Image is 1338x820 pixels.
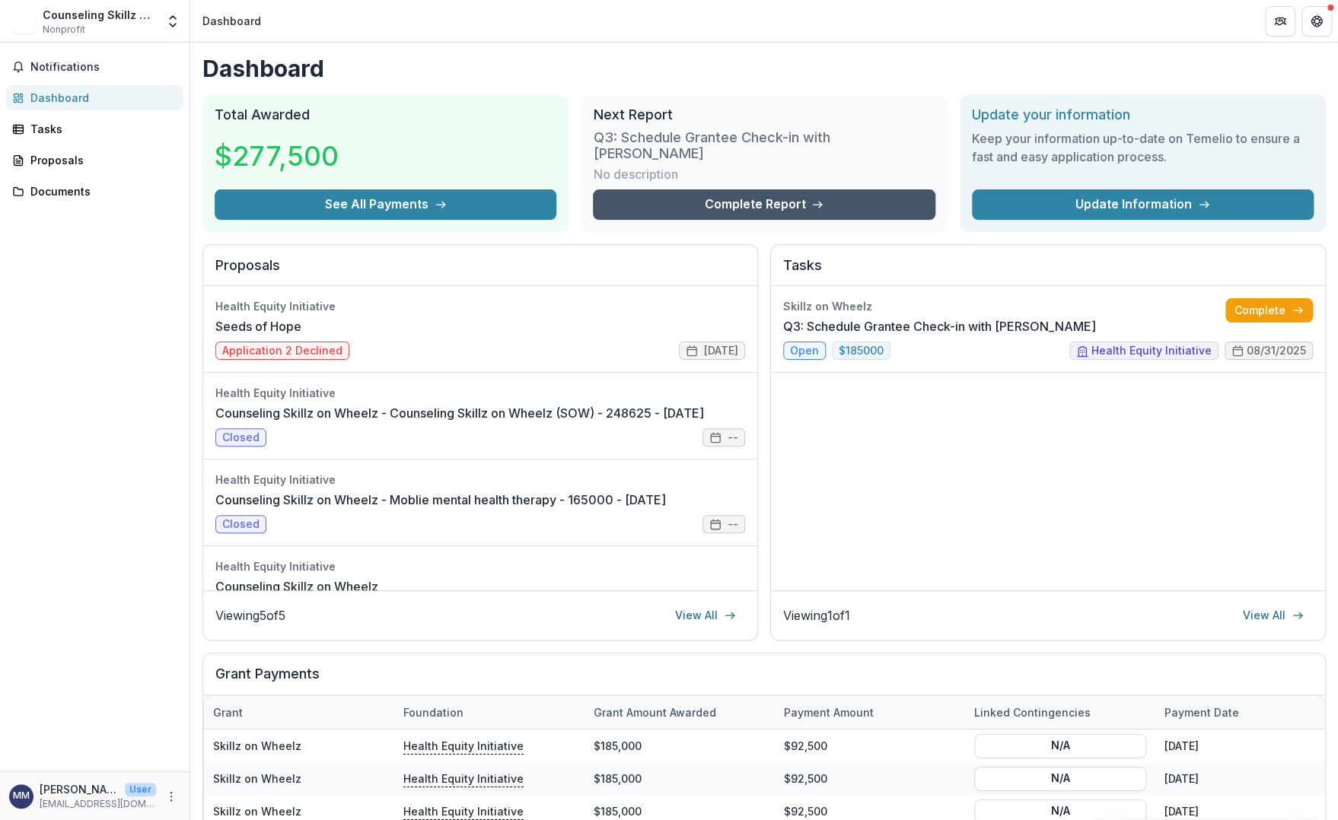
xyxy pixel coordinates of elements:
h2: Total Awarded [215,106,556,123]
div: Dashboard [202,13,261,29]
a: Seeds of Hope [215,317,301,335]
p: [EMAIL_ADDRESS][DOMAIN_NAME] [40,797,156,811]
button: N/A [974,733,1146,758]
div: Grant [204,704,252,720]
a: Dashboard [6,85,183,110]
span: Notifications [30,61,177,74]
div: $92,500 [775,729,965,762]
div: Documents [30,183,171,199]
div: Grant amount awarded [585,696,775,729]
a: Tasks [6,116,183,141]
p: Viewing 1 of 1 [783,606,850,625]
button: N/A [974,766,1146,790]
a: Documents [6,179,183,204]
span: Nonprofit [43,23,85,37]
div: Linked Contingencies [965,704,1100,720]
h2: Grant Payments [215,666,1313,694]
h2: Tasks [783,257,1313,286]
a: Counseling Skillz on Wheelz - Counseling Skillz on Wheelz (SOW) - 248625 - [DATE] [215,404,704,422]
div: Grant amount awarded [585,704,725,720]
a: View All [666,603,745,628]
div: Payment Amount [775,704,883,720]
button: See All Payments [215,189,556,220]
div: Payment date [1155,704,1248,720]
a: Proposals [6,148,183,173]
div: Payment Amount [775,696,965,729]
h2: Update your information [972,106,1314,123]
div: Grant [204,696,394,729]
a: View All [1234,603,1313,628]
img: Counseling Skillz on Wheelz [12,9,37,33]
div: Foundation [394,696,585,729]
div: $185,000 [585,729,775,762]
button: More [162,787,180,806]
h1: Dashboard [202,55,1326,82]
h2: Proposals [215,257,745,286]
div: $92,500 [775,762,965,795]
div: Tasks [30,121,171,137]
a: Counseling Skillz on Wheelz - Moblie mental health therapy - 165000 - [DATE] [215,491,666,509]
div: Dashboard [30,90,171,106]
p: Health Equity Initiative [403,770,524,787]
button: Get Help [1301,6,1332,37]
div: Linked Contingencies [965,696,1155,729]
div: Counseling Skillz on Wheelz [43,7,156,23]
a: Skillz on Wheelz [213,772,301,785]
p: No description [593,165,677,183]
p: Health Equity Initiative [403,803,524,819]
a: Complete [1225,298,1313,323]
h2: Next Report [593,106,935,123]
h3: Keep your information up-to-date on Temelio to ensure a fast and easy application process. [972,129,1314,166]
h3: Q3: Schedule Grantee Check-in with [PERSON_NAME] [593,129,935,162]
a: Q3: Schedule Grantee Check-in with [PERSON_NAME] [783,317,1096,335]
p: [PERSON_NAME] [40,781,119,797]
div: Marshan Marick [13,791,30,801]
a: Skillz on Wheelz [213,805,301,818]
a: Counseling Skillz on Wheelz [215,577,378,596]
a: Complete Report [593,189,935,220]
div: Proposals [30,152,171,168]
button: Notifications [6,55,183,79]
p: Viewing 5 of 5 [215,606,285,625]
a: Update Information [972,189,1314,220]
p: Health Equity Initiative [403,737,524,754]
div: Foundation [394,704,473,720]
nav: breadcrumb [196,10,267,32]
button: Open entity switcher [162,6,183,37]
p: User [125,783,156,796]
button: Partners [1265,6,1295,37]
div: $185,000 [585,762,775,795]
a: Skillz on Wheelz [213,739,301,752]
h3: $277,500 [215,135,339,176]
